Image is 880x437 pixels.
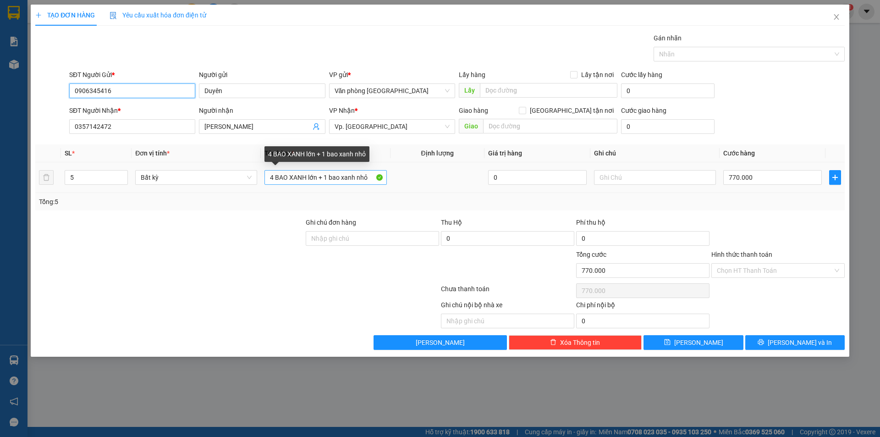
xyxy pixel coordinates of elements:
[594,170,716,185] input: Ghi Chú
[768,337,832,348] span: [PERSON_NAME] và In
[329,70,455,80] div: VP gửi
[723,149,755,157] span: Cước hàng
[590,144,720,162] th: Ghi chú
[745,335,845,350] button: printer[PERSON_NAME] và In
[509,335,642,350] button: deleteXóa Thông tin
[39,170,54,185] button: delete
[440,284,575,300] div: Chưa thanh toán
[674,337,723,348] span: [PERSON_NAME]
[313,123,320,130] span: user-add
[480,83,617,98] input: Dọc đường
[199,105,325,116] div: Người nhận
[459,119,483,133] span: Giao
[306,219,356,226] label: Ghi chú đơn hàng
[65,149,72,157] span: SL
[550,339,556,346] span: delete
[441,300,574,314] div: Ghi chú nội bộ nhà xe
[483,119,617,133] input: Dọc đường
[830,174,841,181] span: plus
[829,170,841,185] button: plus
[135,149,170,157] span: Đơn vị tính
[110,12,117,19] img: icon
[833,13,840,21] span: close
[141,171,252,184] span: Bất kỳ
[560,337,600,348] span: Xóa Thông tin
[577,70,617,80] span: Lấy tận nơi
[621,83,715,98] input: Cước lấy hàng
[621,107,666,114] label: Cước giao hàng
[35,11,95,19] span: TẠO ĐƠN HÀNG
[459,71,485,78] span: Lấy hàng
[526,105,617,116] span: [GEOGRAPHIC_DATA] tận nơi
[459,83,480,98] span: Lấy
[576,300,709,314] div: Chi phí nội bộ
[39,197,340,207] div: Tổng: 5
[576,251,606,258] span: Tổng cước
[199,70,325,80] div: Người gửi
[488,170,587,185] input: 0
[69,105,195,116] div: SĐT Người Nhận
[421,149,454,157] span: Định lượng
[664,339,671,346] span: save
[110,11,206,19] span: Yêu cầu xuất hóa đơn điện tử
[711,251,772,258] label: Hình thức thanh toán
[335,120,450,133] span: Vp. Phan Rang
[306,231,439,246] input: Ghi chú đơn hàng
[621,119,715,134] input: Cước giao hàng
[264,146,369,162] div: 4 BAO XANH lớn + 1 bao xanh nhỏ
[654,34,682,42] label: Gán nhãn
[621,71,662,78] label: Cước lấy hàng
[69,70,195,80] div: SĐT Người Gửi
[264,170,386,185] input: VD: Bàn, Ghế
[459,107,488,114] span: Giao hàng
[416,337,465,348] span: [PERSON_NAME]
[576,217,709,231] div: Phí thu hộ
[441,219,462,226] span: Thu Hộ
[824,5,849,30] button: Close
[488,149,522,157] span: Giá trị hàng
[374,335,507,350] button: [PERSON_NAME]
[441,314,574,328] input: Nhập ghi chú
[758,339,764,346] span: printer
[335,84,450,98] span: Văn phòng Tân Phú
[329,107,355,114] span: VP Nhận
[35,12,42,18] span: plus
[643,335,743,350] button: save[PERSON_NAME]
